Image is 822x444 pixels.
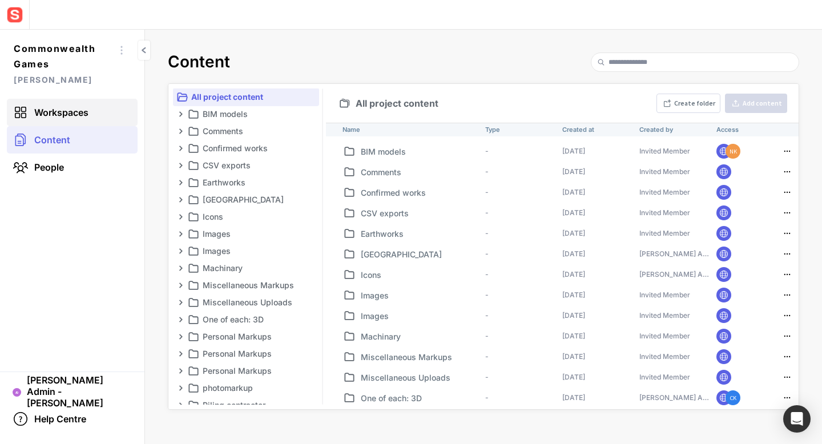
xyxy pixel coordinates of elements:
[203,347,301,361] p: Personal Markups
[719,228,729,239] img: globe.svg
[203,364,301,378] p: Personal Markups
[7,405,138,433] a: Help Centre
[485,290,489,299] a: -
[7,99,138,126] a: Workspaces
[485,373,489,381] a: -
[639,352,690,361] a: Invited Member
[191,90,317,104] p: All project content
[203,124,301,138] p: Comments
[635,123,712,136] th: Created by
[5,5,25,25] img: sensat
[783,405,811,433] div: Open Intercom Messenger
[203,278,301,292] p: Miscellaneous Markups
[485,208,489,217] a: -
[361,207,481,219] p: CSV exports
[338,123,481,136] th: Name
[203,176,301,189] p: Earthworks
[485,332,489,340] a: -
[719,146,729,156] img: globe.svg
[562,332,585,340] a: [DATE]
[203,261,301,275] p: Machinary
[562,249,585,258] a: [DATE]
[730,394,737,402] text: CK
[639,373,690,381] a: Invited Member
[639,393,782,402] a: [PERSON_NAME] Admin - [PERSON_NAME]
[14,41,112,72] span: Commonwealth Games
[27,374,132,409] span: [PERSON_NAME] Admin - [PERSON_NAME]
[34,413,86,425] span: Help Centre
[485,352,489,361] a: -
[562,208,585,217] a: [DATE]
[562,167,585,176] a: [DATE]
[719,249,729,259] img: globe.svg
[203,381,301,395] p: photomarkup
[562,229,585,237] a: [DATE]
[719,187,729,197] img: globe.svg
[639,167,690,176] a: Invited Member
[203,193,301,207] p: [GEOGRAPHIC_DATA]
[485,188,489,196] a: -
[719,331,729,341] img: globe.svg
[639,229,690,237] a: Invited Member
[639,147,690,155] a: Invited Member
[639,208,690,217] a: Invited Member
[639,249,782,258] a: [PERSON_NAME] Admin - [PERSON_NAME]
[719,208,729,218] img: globe.svg
[203,313,301,326] p: One of each: 3D
[34,107,88,118] span: Workspaces
[639,332,690,340] a: Invited Member
[361,166,481,178] p: Comments
[361,146,481,158] p: BIM models
[361,330,481,342] p: Machinary
[203,159,301,172] p: CSV exports
[558,123,635,136] th: Created at
[719,393,729,403] img: globe.svg
[562,373,585,381] a: [DATE]
[203,398,301,412] p: Piling contractor
[656,94,720,113] button: Create folder
[719,269,729,280] img: globe.svg
[562,270,585,278] a: [DATE]
[562,147,585,155] a: [DATE]
[7,154,138,181] a: People
[485,167,489,176] a: -
[712,123,789,136] th: Access
[562,393,585,402] a: [DATE]
[562,188,585,196] a: [DATE]
[14,72,112,87] span: [PERSON_NAME]
[168,53,230,72] h2: Content
[639,311,690,320] a: Invited Member
[639,188,690,196] a: Invited Member
[356,99,438,108] span: All project content
[361,351,481,363] p: Miscellaneous Markups
[485,147,489,155] a: -
[485,311,489,320] a: -
[485,393,489,402] a: -
[203,330,301,344] p: Personal Markups
[361,187,481,199] p: Confirmed works
[485,249,489,258] a: -
[203,107,301,121] p: BIM models
[361,228,481,240] p: Earthworks
[485,270,489,278] a: -
[7,126,138,154] a: Content
[725,94,787,113] button: Add content
[639,290,690,299] a: Invited Member
[203,210,301,224] p: Icons
[203,227,301,241] p: Images
[361,392,481,404] p: One of each: 3D
[719,167,729,177] img: globe.svg
[562,290,585,299] a: [DATE]
[203,244,301,258] p: Images
[481,123,558,136] th: Type
[485,229,489,237] a: -
[743,100,782,107] div: Add content
[203,296,301,309] p: Miscellaneous Uploads
[674,100,715,107] div: Create folder
[719,310,729,321] img: globe.svg
[562,311,585,320] a: [DATE]
[719,352,729,362] img: globe.svg
[203,142,301,155] p: Confirmed works
[562,352,585,361] a: [DATE]
[361,289,481,301] p: Images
